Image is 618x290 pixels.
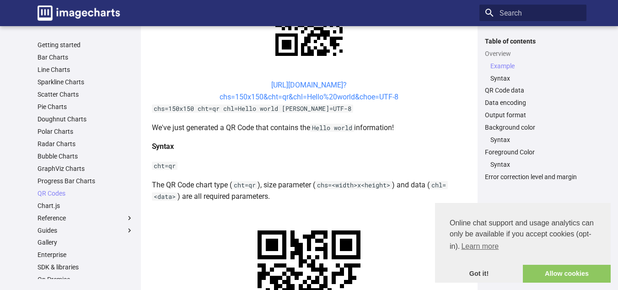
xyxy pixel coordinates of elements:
[38,275,134,284] a: On Premise
[490,62,581,70] a: Example
[38,263,134,271] a: SDK & libraries
[485,62,581,82] nav: Overview
[485,111,581,119] a: Output format
[485,86,581,94] a: QR Code data
[523,265,611,283] a: allow cookies
[460,240,500,253] a: learn more about cookies
[479,5,586,21] input: Search
[485,98,581,107] a: Data encoding
[490,160,581,169] a: Syntax
[310,124,354,132] code: Hello world
[38,140,134,148] a: Radar Charts
[485,136,581,144] nav: Background color
[34,2,124,24] a: Image-Charts documentation
[485,160,581,169] nav: Foreground Color
[152,179,467,202] p: The QR Code chart type ( ), size parameter ( ) and data ( ) are all required parameters.
[38,214,134,222] label: Reference
[38,103,134,111] a: Pie Charts
[152,104,353,113] code: chs=150x150 cht=qr chl=Hello world [PERSON_NAME]=UTF-8
[38,41,134,49] a: Getting started
[38,251,134,259] a: Enterprise
[38,5,120,21] img: logo
[435,265,523,283] a: dismiss cookie message
[38,202,134,210] a: Chart.js
[38,189,134,197] a: QR Codes
[38,226,134,235] label: Guides
[490,136,581,144] a: Syntax
[479,37,586,181] nav: Table of contents
[38,238,134,246] a: Gallery
[38,78,134,86] a: Sparkline Charts
[38,127,134,136] a: Polar Charts
[38,152,134,160] a: Bubble Charts
[232,181,258,189] code: cht=qr
[490,74,581,82] a: Syntax
[485,123,581,131] a: Background color
[485,173,581,181] a: Error correction level and margin
[450,218,596,253] span: Online chat support and usage analytics can only be available if you accept cookies (opt-in).
[152,162,177,170] code: cht=qr
[38,53,134,61] a: Bar Charts
[479,37,586,45] label: Table of contents
[220,81,398,101] a: [URL][DOMAIN_NAME]?chs=150x150&cht=qr&chl=Hello%20world&choe=UTF-8
[485,49,581,58] a: Overview
[38,164,134,173] a: GraphViz Charts
[38,66,134,74] a: Line Charts
[38,115,134,123] a: Doughnut Charts
[435,203,611,283] div: cookieconsent
[152,122,467,134] p: We've just generated a QR Code that contains the information!
[38,177,134,185] a: Progress Bar Charts
[315,181,392,189] code: chs=<width>x<height>
[38,90,134,98] a: Scatter Charts
[485,148,581,156] a: Foreground Color
[152,141,467,153] h4: Syntax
